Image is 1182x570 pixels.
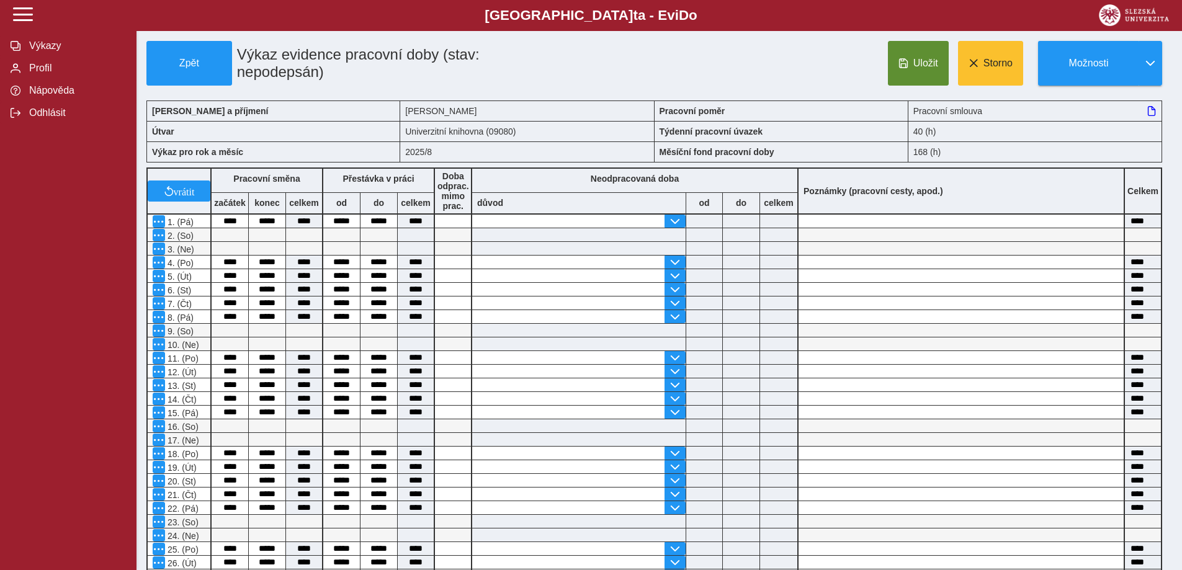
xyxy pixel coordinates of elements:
[153,543,165,555] button: Menu
[165,313,194,323] span: 8. (Pá)
[437,171,469,211] b: Doba odprac. mimo prac.
[153,406,165,419] button: Menu
[153,474,165,487] button: Menu
[477,198,503,208] b: důvod
[153,243,165,255] button: Menu
[400,141,654,163] div: 2025/8
[153,270,165,282] button: Menu
[165,394,197,404] span: 14. (Čt)
[152,147,243,157] b: Výkaz pro rok a měsíc
[165,326,194,336] span: 9. (So)
[153,229,165,241] button: Menu
[983,58,1013,69] span: Storno
[165,231,194,241] span: 2. (So)
[165,381,196,391] span: 13. (St)
[165,340,199,350] span: 10. (Ne)
[908,100,1162,121] div: Pracovní smlouva
[686,198,722,208] b: od
[958,41,1023,86] button: Storno
[165,517,199,527] span: 23. (So)
[212,198,248,208] b: začátek
[888,41,949,86] button: Uložit
[165,449,199,459] span: 18. (Po)
[153,420,165,432] button: Menu
[913,58,938,69] span: Uložit
[633,7,637,23] span: t
[153,502,165,514] button: Menu
[25,107,126,118] span: Odhlásit
[1127,186,1158,196] b: Celkem
[591,174,679,184] b: Neodpracovaná doba
[660,127,763,136] b: Týdenní pracovní úvazek
[165,422,199,432] span: 16. (So)
[165,490,197,500] span: 21. (Čt)
[25,85,126,96] span: Nápověda
[723,198,759,208] b: do
[1049,58,1129,69] span: Možnosti
[286,198,322,208] b: celkem
[165,408,199,418] span: 15. (Pá)
[25,63,126,74] span: Profil
[152,106,268,116] b: [PERSON_NAME] a příjmení
[165,476,196,486] span: 20. (St)
[153,283,165,296] button: Menu
[37,7,1145,24] b: [GEOGRAPHIC_DATA] a - Evi
[165,558,197,568] span: 26. (Út)
[165,299,192,309] span: 7. (Čt)
[148,180,210,202] button: vrátit
[232,41,574,86] h1: Výkaz evidence pracovní doby (stav: nepodepsán)
[908,141,1162,163] div: 168 (h)
[174,186,195,196] span: vrátit
[165,244,194,254] span: 3. (Ne)
[400,121,654,141] div: Univerzitní knihovna (09080)
[153,215,165,228] button: Menu
[153,488,165,501] button: Menu
[400,100,654,121] div: [PERSON_NAME]
[908,121,1162,141] div: 40 (h)
[153,365,165,378] button: Menu
[153,338,165,350] button: Menu
[360,198,397,208] b: do
[760,198,797,208] b: celkem
[25,40,126,51] span: Výkazy
[165,435,199,445] span: 17. (Ne)
[153,556,165,569] button: Menu
[152,58,226,69] span: Zpět
[153,529,165,541] button: Menu
[398,198,434,208] b: celkem
[799,186,948,196] b: Poznámky (pracovní cesty, apod.)
[1038,41,1139,86] button: Možnosti
[153,434,165,446] button: Menu
[165,463,197,473] span: 19. (Út)
[153,297,165,309] button: Menu
[153,447,165,460] button: Menu
[153,515,165,528] button: Menu
[153,324,165,337] button: Menu
[153,256,165,269] button: Menu
[165,531,199,541] span: 24. (Ne)
[153,311,165,323] button: Menu
[165,285,191,295] span: 6. (St)
[165,354,199,363] span: 11. (Po)
[165,217,194,227] span: 1. (Pá)
[689,7,697,23] span: o
[660,106,725,116] b: Pracovní poměr
[323,198,360,208] b: od
[152,127,174,136] b: Útvar
[165,258,194,268] span: 4. (Po)
[153,352,165,364] button: Menu
[146,41,232,86] button: Zpět
[165,504,199,514] span: 22. (Pá)
[660,147,774,157] b: Měsíční fond pracovní doby
[165,272,192,282] span: 5. (Út)
[679,7,689,23] span: D
[343,174,414,184] b: Přestávka v práci
[153,393,165,405] button: Menu
[1099,4,1169,26] img: logo_web_su.png
[165,545,199,554] span: 25. (Po)
[153,379,165,391] button: Menu
[249,198,285,208] b: konec
[153,461,165,473] button: Menu
[233,174,300,184] b: Pracovní směna
[165,367,197,377] span: 12. (Út)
